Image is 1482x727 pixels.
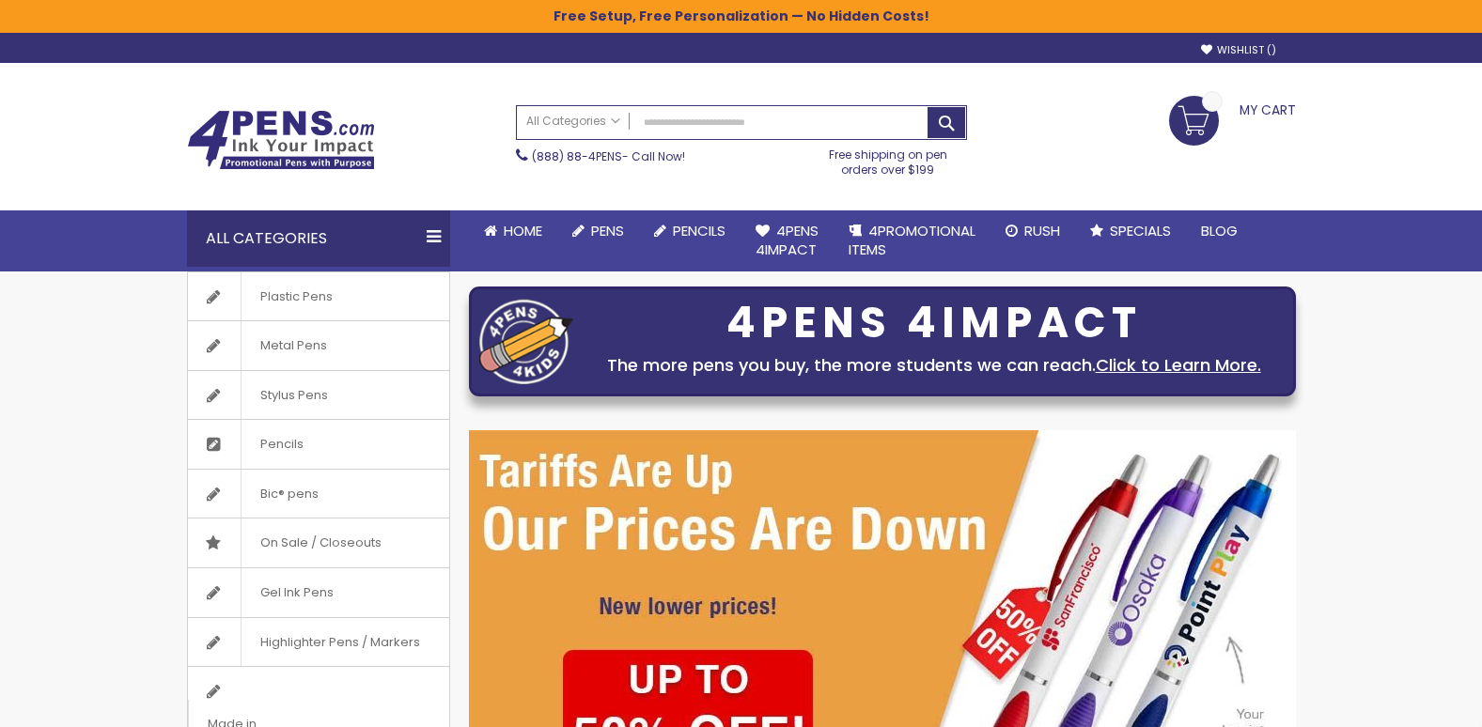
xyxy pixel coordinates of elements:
a: Stylus Pens [188,371,449,420]
a: Pencils [188,420,449,469]
a: 4PROMOTIONALITEMS [834,210,991,271]
a: Bic® pens [188,470,449,518]
div: 4PENS 4IMPACT [583,303,1286,343]
a: 4Pens4impact [741,210,834,271]
a: Home [469,210,557,252]
span: Home [504,221,542,240]
div: The more pens you buy, the more students we can reach. [583,352,1286,379]
span: Pencils [673,221,725,240]
a: All Categories [517,106,630,137]
a: Plastic Pens [188,272,449,321]
a: Blog [1186,210,1253,252]
img: four_pen_logo.png [479,299,573,384]
div: All Categories [187,210,450,267]
span: All Categories [526,114,620,129]
a: Metal Pens [188,321,449,370]
a: Rush [991,210,1075,252]
span: 4Pens 4impact [756,221,819,259]
a: Click to Learn More. [1096,353,1261,377]
span: Highlighter Pens / Markers [241,618,439,667]
a: Highlighter Pens / Markers [188,618,449,667]
a: Gel Ink Pens [188,568,449,617]
span: Pencils [241,420,322,469]
span: On Sale / Closeouts [241,518,400,567]
span: Gel Ink Pens [241,568,352,617]
a: On Sale / Closeouts [188,518,449,567]
a: (888) 88-4PENS [532,148,622,164]
span: Specials [1110,221,1171,240]
a: Specials [1075,210,1186,252]
a: Wishlist [1201,43,1276,57]
div: Free shipping on pen orders over $199 [809,140,967,178]
span: Plastic Pens [241,272,351,321]
span: Metal Pens [241,321,346,370]
span: Pens [591,221,624,240]
a: Pencils [639,210,741,252]
a: Pens [557,210,639,252]
span: - Call Now! [532,148,685,164]
span: Stylus Pens [241,371,347,420]
span: Blog [1201,221,1238,240]
img: 4Pens Custom Pens and Promotional Products [187,110,375,170]
span: Rush [1024,221,1060,240]
span: Bic® pens [241,470,337,518]
span: 4PROMOTIONAL ITEMS [849,221,975,259]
